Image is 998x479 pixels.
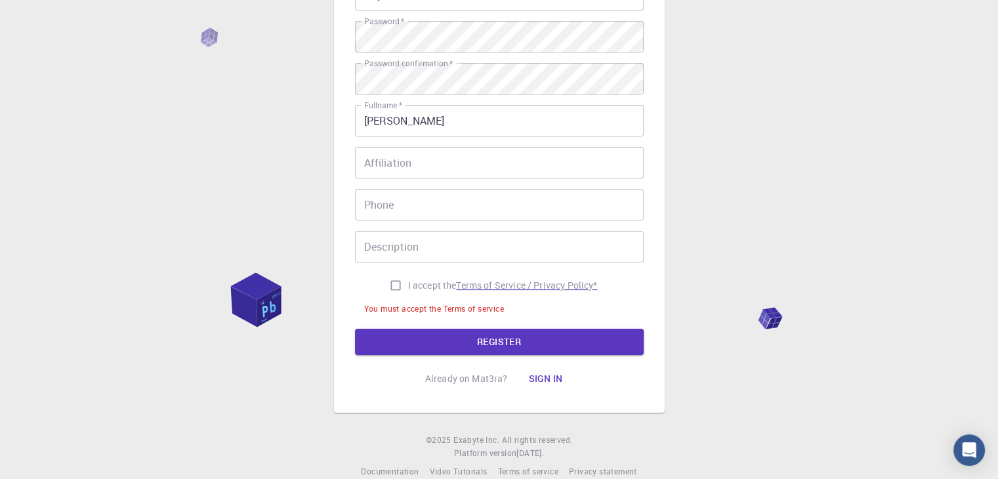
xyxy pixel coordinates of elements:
span: [DATE] . [516,448,544,458]
div: Open Intercom Messenger [953,434,985,466]
span: All rights reserved. [502,434,572,447]
button: REGISTER [355,329,644,355]
span: Documentation [361,466,419,476]
a: Terms of service [497,465,558,478]
label: Password confirmation [364,58,453,69]
label: Fullname [364,100,402,111]
a: Privacy statement [569,465,637,478]
span: Privacy statement [569,466,637,476]
a: Exabyte Inc. [453,434,499,447]
a: Video Tutorials [429,465,487,478]
label: Password [364,16,404,27]
div: You must accept the Terms of service [364,302,504,316]
span: Exabyte Inc. [453,434,499,445]
a: Terms of Service / Privacy Policy* [456,279,597,292]
a: Documentation [361,465,419,478]
a: [DATE]. [516,447,544,460]
span: Terms of service [497,466,558,476]
span: I accept the [408,279,457,292]
span: © 2025 [426,434,453,447]
p: Terms of Service / Privacy Policy * [456,279,597,292]
p: Already on Mat3ra? [425,372,508,385]
span: Platform version [454,447,516,460]
button: Sign in [518,365,573,392]
span: Video Tutorials [429,466,487,476]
